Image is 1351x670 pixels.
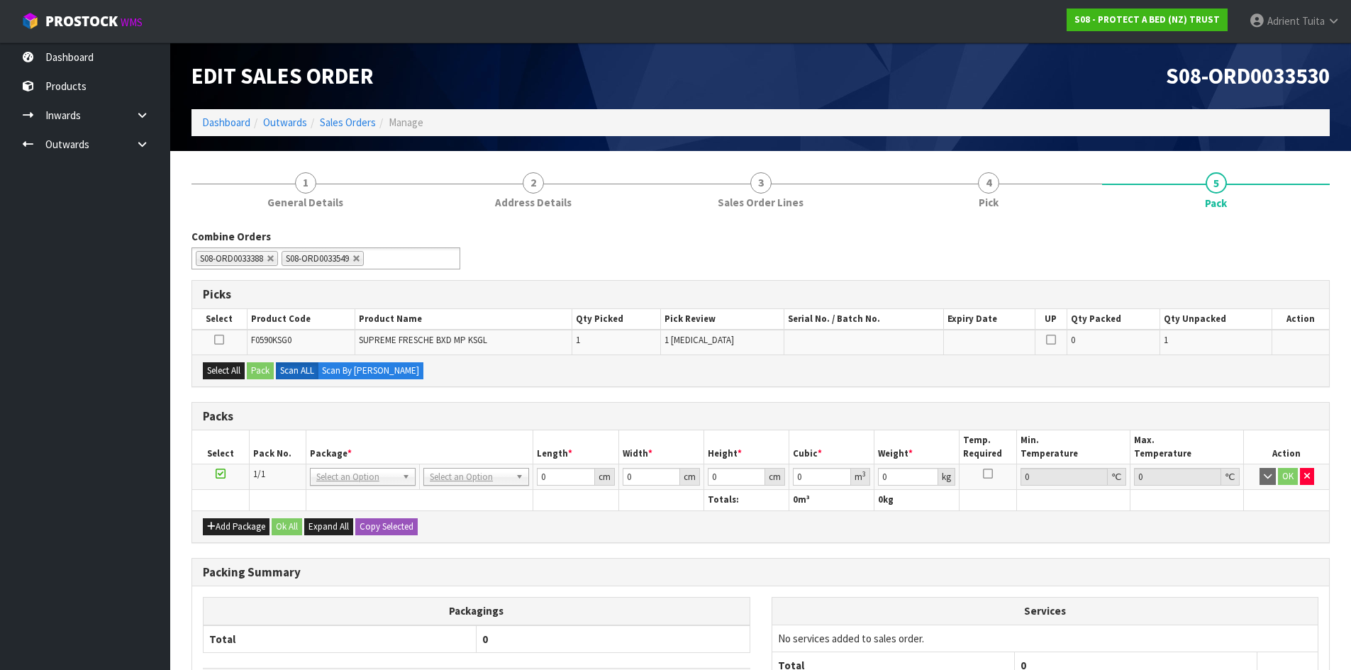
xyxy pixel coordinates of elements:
span: Select an Option [316,469,396,486]
th: Select [192,309,247,330]
div: ℃ [1221,468,1240,486]
span: ProStock [45,12,118,30]
div: cm [765,468,785,486]
span: 1 [MEDICAL_DATA] [665,334,734,346]
th: Package [306,430,533,464]
th: Qty Unpacked [1160,309,1272,330]
span: S08-ORD0033530 [1166,62,1330,90]
div: kg [938,468,955,486]
th: Total [204,625,477,653]
button: Pack [247,362,274,379]
span: 1 [576,334,580,346]
th: Pick Review [660,309,784,330]
th: Serial No. / Batch No. [784,309,943,330]
span: Expand All [308,520,349,532]
th: Qty Picked [572,309,661,330]
small: WMS [121,16,143,29]
td: No services added to sales order. [772,625,1318,652]
h3: Packing Summary [203,566,1318,579]
th: Select [192,430,249,464]
label: Combine Orders [191,229,271,244]
a: Dashboard [202,116,250,129]
button: Add Package [203,518,269,535]
a: Outwards [263,116,307,129]
span: SUPREME FRESCHE BXD MP KSGL [359,334,487,346]
span: S08-ORD0033549 [286,252,349,264]
label: Scan ALL [276,362,318,379]
h3: Packs [203,410,1318,423]
th: Totals: [704,490,789,510]
th: Product Name [355,309,572,330]
button: Ok All [272,518,302,535]
h3: Picks [203,288,1318,301]
th: kg [874,490,960,510]
span: 0 [793,493,798,506]
th: Temp. Required [960,430,1016,464]
th: Min. Temperature [1016,430,1130,464]
th: Pack No. [249,430,306,464]
span: 4 [978,172,999,194]
span: 0 [878,493,883,506]
th: Expiry Date [943,309,1035,330]
th: Max. Temperature [1130,430,1243,464]
sup: 3 [862,469,866,479]
div: cm [595,468,615,486]
span: Pack [1205,196,1227,211]
span: Edit Sales Order [191,62,374,90]
span: Adrient [1267,14,1300,28]
div: m [851,468,870,486]
th: Width [618,430,704,464]
span: Sales Order Lines [718,195,804,210]
span: 1 [1164,334,1168,346]
th: Weight [874,430,960,464]
button: Expand All [304,518,353,535]
span: Select an Option [430,469,510,486]
span: General Details [267,195,343,210]
button: Select All [203,362,245,379]
th: Length [533,430,618,464]
span: 3 [750,172,772,194]
th: Action [1244,430,1329,464]
th: Height [704,430,789,464]
span: 2 [523,172,544,194]
div: ℃ [1108,468,1126,486]
span: Tuita [1302,14,1325,28]
th: Qty Packed [1067,309,1160,330]
th: Packagings [204,598,750,625]
span: F0590KSG0 [251,334,291,346]
span: Pick [979,195,999,210]
th: m³ [789,490,874,510]
strong: S08 - PROTECT A BED (NZ) TRUST [1074,13,1220,26]
span: 1/1 [253,468,265,480]
span: 1 [295,172,316,194]
span: Manage [389,116,423,129]
span: 5 [1206,172,1227,194]
a: Sales Orders [320,116,376,129]
span: S08-ORD0033388 [200,252,263,264]
a: S08 - PROTECT A BED (NZ) TRUST [1067,9,1228,31]
div: cm [680,468,700,486]
th: Product Code [247,309,355,330]
th: Cubic [789,430,874,464]
button: OK [1278,468,1298,485]
span: 0 [1071,334,1075,346]
button: Copy Selected [355,518,418,535]
th: Services [772,598,1318,625]
span: Address Details [495,195,572,210]
label: Scan By [PERSON_NAME] [318,362,423,379]
th: Action [1272,309,1329,330]
span: 0 [482,632,488,646]
th: UP [1035,309,1067,330]
img: cube-alt.png [21,12,39,30]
